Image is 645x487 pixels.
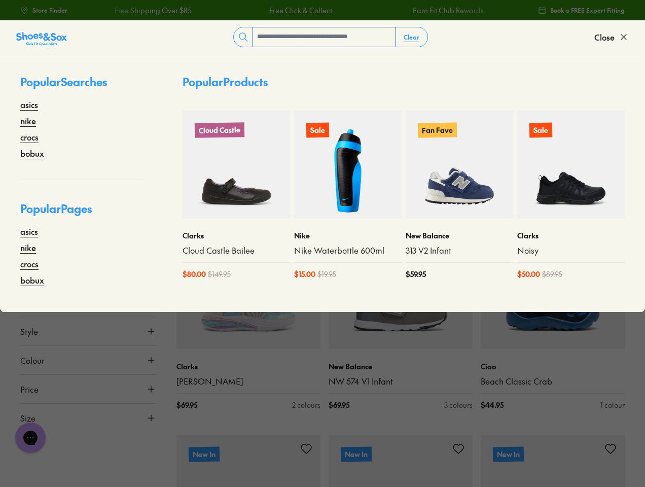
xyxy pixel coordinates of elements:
span: Price [20,383,39,395]
button: Clear [396,28,427,46]
a: nike [20,241,36,254]
span: Store Finder [32,6,67,15]
button: Close [594,26,629,48]
a: bobux [20,274,44,286]
button: Colour [20,346,156,374]
span: $ 44.95 [481,400,504,410]
div: 3 colours [444,400,473,410]
span: Style [20,325,38,337]
p: Popular Searches [20,74,142,98]
span: $ 149.95 [208,269,231,280]
a: Beach Classic Crab [481,376,625,387]
a: Fan Fave [406,111,513,218]
p: New In [341,446,372,462]
div: 1 colour [600,400,625,410]
span: $ 80.00 [183,269,206,280]
a: crocs [20,258,39,270]
p: Cloud Castle [195,122,244,138]
a: [PERSON_NAME] [176,376,320,387]
a: Free Shipping Over $85 [510,5,587,16]
a: asics [20,98,38,111]
a: Free Shipping Over $85 [67,5,145,16]
span: $ 59.95 [406,269,426,280]
a: Free Click & Collect [222,5,285,16]
a: Shoes &amp; Sox [16,29,67,45]
span: $ 19.95 [317,269,336,280]
a: Cloud Castle [183,111,290,218]
p: Popular Products [183,74,268,90]
a: nike [20,115,36,127]
span: Close [594,31,615,43]
p: Popular Pages [20,200,142,225]
span: Size [20,412,35,424]
a: NW 574 V1 Infant [329,376,473,387]
p: Sale [306,123,329,138]
span: $ 69.95 [176,400,197,410]
button: Price [20,375,156,403]
span: $ 15.00 [294,269,315,280]
button: Style [20,317,156,345]
p: New In [493,446,524,462]
a: Nike Waterbottle 600ml [294,245,402,256]
a: Noisy [517,245,625,256]
span: $ 89.95 [542,269,562,280]
a: Earn Fit Club Rewards [365,5,436,16]
p: New Balance [406,230,513,241]
a: asics [20,225,38,237]
p: Clarks [183,230,290,241]
a: crocs [20,131,39,143]
a: Sale [517,111,625,218]
span: $ 50.00 [517,269,540,280]
span: Book a FREE Expert Fitting [550,6,625,15]
span: $ 69.95 [329,400,349,410]
div: 2 colours [292,400,320,410]
p: New Balance [329,361,473,372]
span: Colour [20,354,45,366]
button: Size [20,404,156,432]
a: Cloud Castle Bailee [183,245,290,256]
iframe: Gorgias live chat messenger [10,419,51,457]
p: Nike [294,230,402,241]
a: Sale [294,111,402,218]
p: Ciao [481,361,625,372]
p: Clarks [517,230,625,241]
a: Book a FREE Expert Fitting [538,1,625,19]
a: Store Finder [20,1,67,19]
p: Clarks [176,361,320,372]
p: Fan Fave [418,122,457,137]
p: New In [189,446,220,462]
p: Sale [529,123,552,138]
a: 313 V2 Infant [406,245,513,256]
a: bobux [20,147,44,159]
img: SNS_Logo_Responsive.svg [16,31,67,47]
